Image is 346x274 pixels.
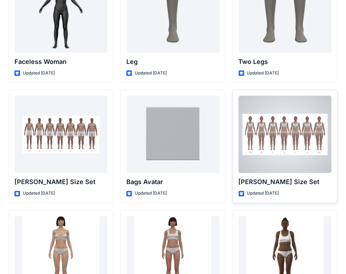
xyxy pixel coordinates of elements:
a: Bags Avatar [126,96,219,173]
p: Bags Avatar [126,177,219,187]
p: [PERSON_NAME] Size Set [14,177,107,187]
p: Updated [DATE] [135,190,167,197]
p: Leg [126,57,219,67]
p: Updated [DATE] [23,70,55,77]
a: Olivia Size Set [239,96,332,173]
p: Updated [DATE] [247,190,279,197]
p: Updated [DATE] [23,190,55,197]
p: Updated [DATE] [135,70,167,77]
p: Updated [DATE] [247,70,279,77]
a: Oliver Size Set [14,96,107,173]
p: Two Legs [239,57,332,67]
p: [PERSON_NAME] Size Set [239,177,332,187]
p: Faceless Woman [14,57,107,67]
